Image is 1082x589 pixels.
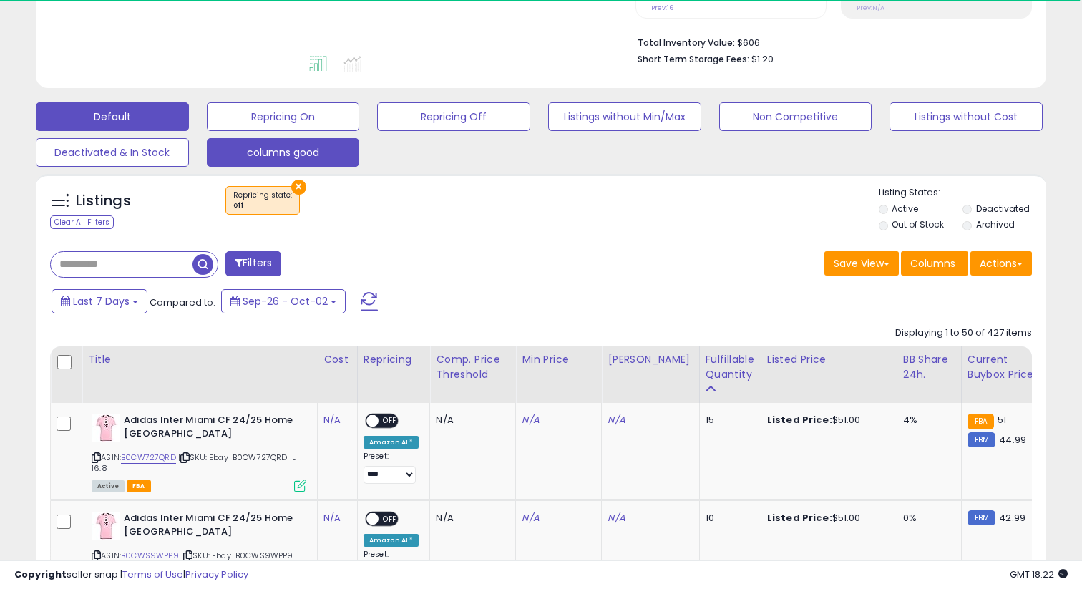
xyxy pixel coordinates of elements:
label: Out of Stock [892,218,944,230]
small: Prev: N/A [857,4,884,12]
button: Repricing Off [377,102,530,131]
button: columns good [207,138,360,167]
b: Adidas Inter Miami CF 24/25 Home [GEOGRAPHIC_DATA] [124,512,298,542]
span: Last 7 Days [73,294,130,308]
button: Non Competitive [719,102,872,131]
span: 2025-10-10 18:22 GMT [1010,568,1068,581]
div: Repricing [364,352,424,367]
button: Sep-26 - Oct-02 [221,289,346,313]
a: N/A [522,511,539,525]
div: Current Buybox Price [968,352,1041,382]
small: FBM [968,510,995,525]
div: $51.00 [767,512,886,525]
label: Archived [976,218,1015,230]
button: Last 7 Days [52,289,147,313]
button: Listings without Cost [890,102,1043,131]
button: Filters [225,251,281,276]
h5: Listings [76,191,131,211]
div: Listed Price [767,352,891,367]
div: off [233,200,292,210]
a: N/A [522,413,539,427]
div: BB Share 24h. [903,352,955,382]
a: Privacy Policy [185,568,248,581]
div: Comp. Price Threshold [436,352,510,382]
label: Active [892,203,918,215]
span: Sep-26 - Oct-02 [243,294,328,308]
div: N/A [436,414,505,427]
button: × [291,180,306,195]
span: FBA [127,480,151,492]
a: N/A [608,413,625,427]
div: N/A [436,512,505,525]
span: | SKU: Ebay-B0CW727QRD-L-16.8 [92,452,300,473]
div: [PERSON_NAME] [608,352,693,367]
b: Listed Price: [767,413,832,427]
img: 314Hxv7oY0L._SL40_.jpg [92,414,120,442]
a: N/A [323,413,341,427]
button: Columns [901,251,968,276]
span: $1.20 [751,52,774,66]
div: Cost [323,352,351,367]
button: Listings without Min/Max [548,102,701,131]
div: Clear All Filters [50,215,114,229]
b: Listed Price: [767,511,832,525]
li: $606 [638,33,1021,50]
div: 10 [706,512,750,525]
button: Save View [824,251,899,276]
div: Displaying 1 to 50 of 427 items [895,326,1032,340]
a: B0CW727QRD [121,452,176,464]
label: Deactivated [976,203,1030,215]
div: $51.00 [767,414,886,427]
div: Amazon AI * [364,534,419,547]
b: Total Inventory Value: [638,36,735,49]
div: ASIN: [92,414,306,490]
span: OFF [379,415,401,427]
strong: Copyright [14,568,67,581]
button: Default [36,102,189,131]
span: 44.99 [999,433,1026,447]
span: Columns [910,256,955,271]
div: Preset: [364,452,419,484]
button: Deactivated & In Stock [36,138,189,167]
a: N/A [608,511,625,525]
small: FBA [968,414,994,429]
b: Adidas Inter Miami CF 24/25 Home [GEOGRAPHIC_DATA] [124,414,298,444]
div: Amazon AI * [364,436,419,449]
small: FBM [968,432,995,447]
a: N/A [323,511,341,525]
p: Listing States: [879,186,1047,200]
span: Compared to: [150,296,215,309]
div: seller snap | | [14,568,248,582]
span: All listings currently available for purchase on Amazon [92,480,125,492]
span: 42.99 [999,511,1025,525]
button: Actions [970,251,1032,276]
small: Prev: 16 [651,4,673,12]
span: OFF [379,513,401,525]
button: Repricing On [207,102,360,131]
div: 4% [903,414,950,427]
div: 15 [706,414,750,427]
span: Repricing state : [233,190,292,211]
a: Terms of Use [122,568,183,581]
div: Fulfillable Quantity [706,352,755,382]
div: Min Price [522,352,595,367]
span: 51 [998,413,1006,427]
b: Short Term Storage Fees: [638,53,749,65]
img: 314Hxv7oY0L._SL40_.jpg [92,512,120,540]
div: 0% [903,512,950,525]
div: Title [88,352,311,367]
